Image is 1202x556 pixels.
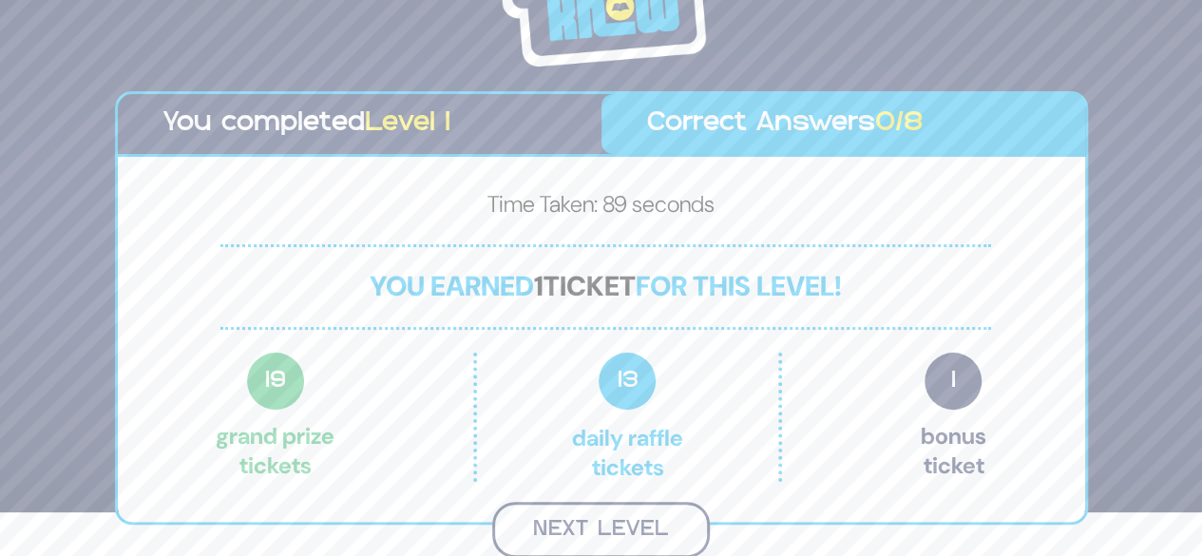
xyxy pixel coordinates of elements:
span: 1 [534,268,544,304]
span: Level 1 [365,111,450,136]
span: 0/8 [875,111,924,136]
span: 19 [247,353,304,410]
p: Grand Prize tickets [216,353,334,482]
span: 1 [925,353,982,410]
span: 13 [599,353,656,410]
span: ticket [544,268,636,304]
p: Bonus ticket [921,353,986,482]
p: Time Taken: 89 seconds [148,187,1055,229]
p: Correct Answers [647,104,1040,144]
p: You completed [163,104,556,144]
p: Daily Raffle tickets [517,353,737,482]
span: You earned for this level! [370,268,842,304]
